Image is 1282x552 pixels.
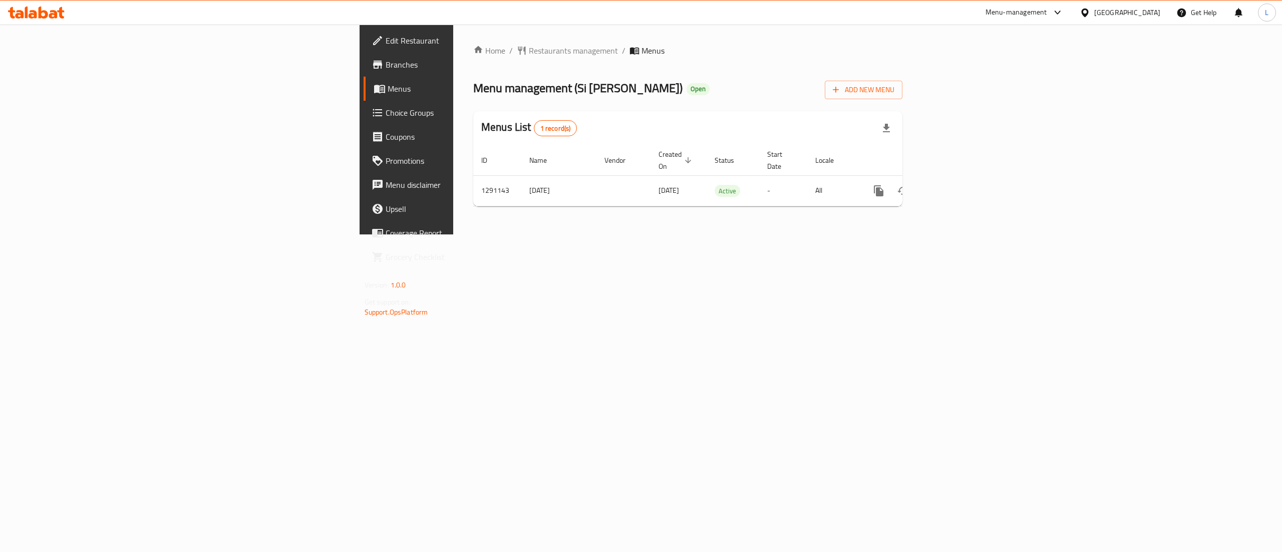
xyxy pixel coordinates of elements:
[891,179,915,203] button: Change Status
[481,120,577,136] h2: Menus List
[364,125,574,149] a: Coupons
[364,101,574,125] a: Choice Groups
[1265,7,1268,18] span: L
[687,85,710,93] span: Open
[388,83,566,95] span: Menus
[386,107,566,119] span: Choice Groups
[364,221,574,245] a: Coverage Report
[365,306,428,319] a: Support.OpsPlatform
[1094,7,1160,18] div: [GEOGRAPHIC_DATA]
[807,175,859,206] td: All
[364,149,574,173] a: Promotions
[473,45,902,57] nav: breadcrumb
[364,245,574,269] a: Grocery Checklist
[715,185,740,197] span: Active
[386,131,566,143] span: Coupons
[364,29,574,53] a: Edit Restaurant
[534,120,577,136] div: Total records count
[687,83,710,95] div: Open
[859,145,971,176] th: Actions
[874,116,898,140] div: Export file
[365,296,411,309] span: Get support on:
[659,148,695,172] span: Created On
[473,77,683,99] span: Menu management ( Si [PERSON_NAME] )
[815,154,847,166] span: Locale
[386,251,566,263] span: Grocery Checklist
[825,81,902,99] button: Add New Menu
[529,154,560,166] span: Name
[386,227,566,239] span: Coverage Report
[386,35,566,47] span: Edit Restaurant
[867,179,891,203] button: more
[534,124,577,133] span: 1 record(s)
[715,154,747,166] span: Status
[365,279,389,292] span: Version:
[759,175,807,206] td: -
[386,203,566,215] span: Upsell
[364,173,574,197] a: Menu disclaimer
[481,154,500,166] span: ID
[364,77,574,101] a: Menus
[386,155,566,167] span: Promotions
[622,45,625,57] li: /
[391,279,406,292] span: 1.0.0
[386,179,566,191] span: Menu disclaimer
[767,148,795,172] span: Start Date
[604,154,638,166] span: Vendor
[986,7,1047,19] div: Menu-management
[364,53,574,77] a: Branches
[833,84,894,96] span: Add New Menu
[642,45,665,57] span: Menus
[386,59,566,71] span: Branches
[364,197,574,221] a: Upsell
[659,184,679,197] span: [DATE]
[473,145,971,206] table: enhanced table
